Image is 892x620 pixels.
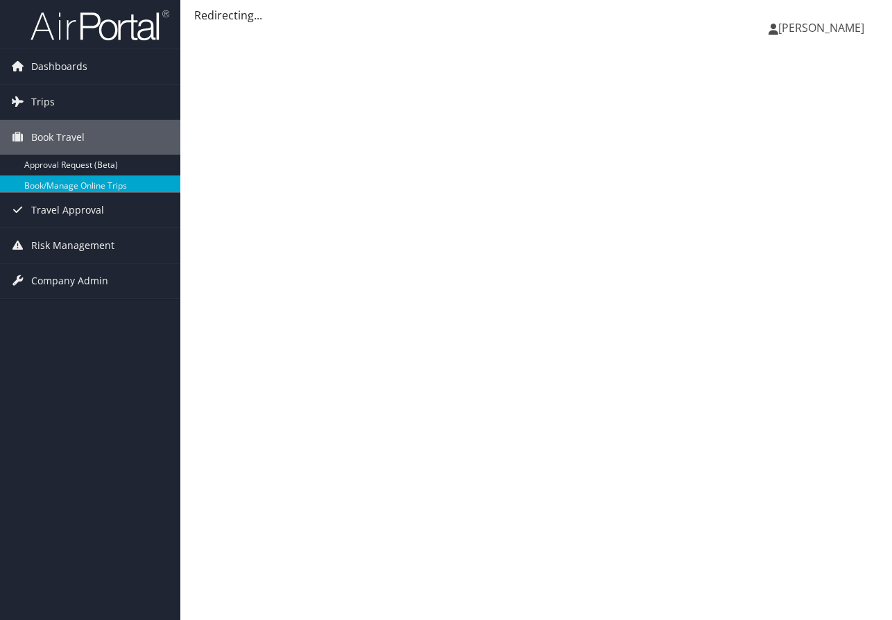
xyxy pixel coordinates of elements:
div: Redirecting... [194,7,878,24]
span: Dashboards [31,49,87,84]
img: airportal-logo.png [31,9,169,42]
span: [PERSON_NAME] [778,20,864,35]
span: Travel Approval [31,193,104,227]
span: Book Travel [31,120,85,155]
span: Risk Management [31,228,114,263]
span: Company Admin [31,264,108,298]
span: Trips [31,85,55,119]
a: [PERSON_NAME] [769,7,878,49]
